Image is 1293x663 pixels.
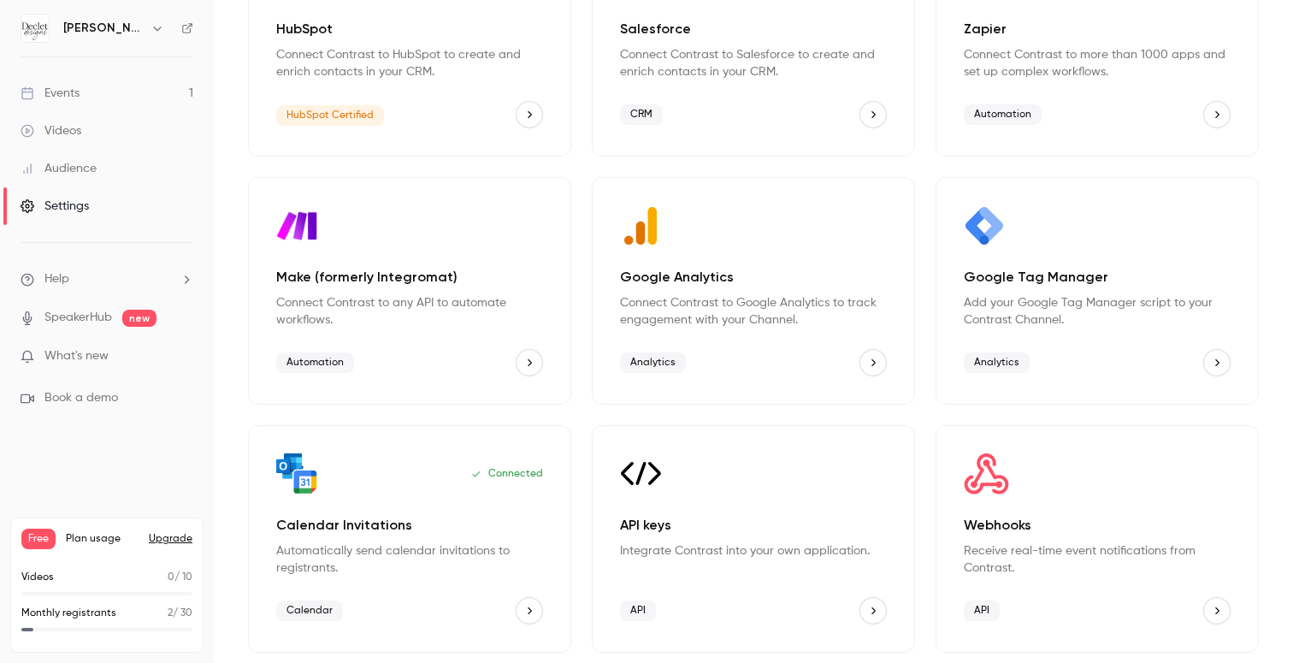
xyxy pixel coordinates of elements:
[276,542,543,577] p: Automatically send calendar invitations to registrants.
[620,46,887,80] p: Connect Contrast to Salesforce to create and enrich contacts in your CRM.
[168,570,192,585] p: / 10
[276,105,384,126] span: HubSpot Certified
[471,467,543,481] p: Connected
[248,425,571,653] div: Calendar Invitations
[859,101,887,128] button: Salesforce
[516,597,543,625] button: Calendar Invitations
[63,20,144,37] h6: [PERSON_NAME] Designs
[620,19,887,39] p: Salesforce
[276,352,354,373] span: Automation
[936,425,1259,653] div: Webhooks
[516,101,543,128] button: HubSpot
[620,294,887,329] p: Connect Contrast to Google Analytics to track engagement with your Channel.
[21,15,49,42] img: Declet Designs
[44,270,69,288] span: Help
[276,19,543,39] p: HubSpot
[516,349,543,376] button: Make (formerly Integromat)
[44,389,118,407] span: Book a demo
[964,515,1231,536] p: Webhooks
[620,267,887,287] p: Google Analytics
[21,529,56,549] span: Free
[964,542,1231,577] p: Receive real-time event notifications from Contrast.
[964,19,1231,39] p: Zapier
[1203,349,1231,376] button: Google Tag Manager
[122,310,156,327] span: new
[21,606,116,621] p: Monthly registrants
[620,601,656,621] span: API
[168,608,173,619] span: 2
[964,352,1030,373] span: Analytics
[620,104,663,125] span: CRM
[592,177,915,405] div: Google Analytics
[964,601,1000,621] span: API
[21,198,89,215] div: Settings
[964,46,1231,80] p: Connect Contrast to more than 1000 apps and set up complex workflows.
[248,177,571,405] div: Make (formerly Integromat)
[21,270,193,288] li: help-dropdown-opener
[21,570,54,585] p: Videos
[149,532,192,546] button: Upgrade
[592,425,915,653] div: API keys
[276,515,543,536] p: Calendar Invitations
[964,267,1231,287] p: Google Tag Manager
[276,294,543,329] p: Connect Contrast to any API to automate workflows.
[620,542,887,559] p: Integrate Contrast into your own application.
[21,160,97,177] div: Audience
[620,352,686,373] span: Analytics
[44,347,109,365] span: What's new
[964,104,1042,125] span: Automation
[936,177,1259,405] div: Google Tag Manager
[276,267,543,287] p: Make (formerly Integromat)
[21,122,81,139] div: Videos
[276,46,543,80] p: Connect Contrast to HubSpot to create and enrich contacts in your CRM.
[168,572,174,583] span: 0
[1203,101,1231,128] button: Zapier
[620,515,887,536] p: API keys
[66,532,139,546] span: Plan usage
[44,309,112,327] a: SpeakerHub
[859,597,887,625] button: API keys
[859,349,887,376] button: Google Analytics
[276,601,343,621] span: Calendar
[21,85,80,102] div: Events
[168,606,192,621] p: / 30
[1203,597,1231,625] button: Webhooks
[964,294,1231,329] p: Add your Google Tag Manager script to your Contrast Channel.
